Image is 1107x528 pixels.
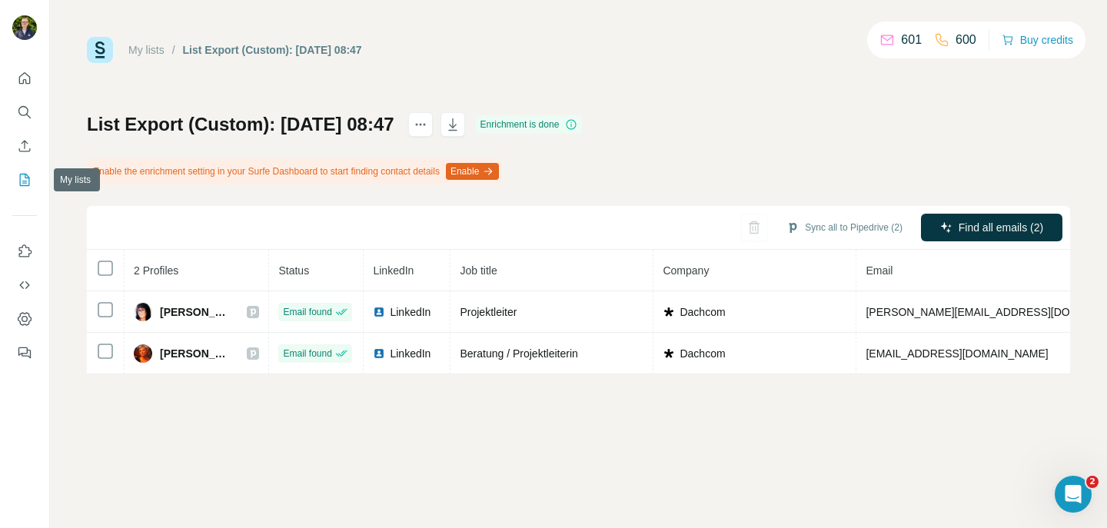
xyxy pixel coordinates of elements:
[12,98,37,126] button: Search
[12,65,37,92] button: Quick start
[680,346,725,361] span: Dachcom
[460,347,577,360] span: Beratung / Projektleiterin
[1002,29,1073,51] button: Buy credits
[283,305,331,319] span: Email found
[87,37,113,63] img: Surfe Logo
[446,163,499,180] button: Enable
[128,44,165,56] a: My lists
[460,264,497,277] span: Job title
[476,115,583,134] div: Enrichment is done
[373,347,385,360] img: LinkedIn logo
[160,346,231,361] span: [PERSON_NAME]
[373,264,414,277] span: LinkedIn
[278,264,309,277] span: Status
[866,264,893,277] span: Email
[172,42,175,58] li: /
[12,271,37,299] button: Use Surfe API
[12,15,37,40] img: Avatar
[663,347,675,360] img: company-logo
[12,237,37,265] button: Use Surfe on LinkedIn
[680,304,725,320] span: Dachcom
[12,132,37,160] button: Enrich CSV
[12,339,37,367] button: Feedback
[160,304,231,320] span: [PERSON_NAME]
[390,304,430,320] span: LinkedIn
[1055,476,1092,513] iframe: Intercom live chat
[12,166,37,194] button: My lists
[87,112,394,137] h1: List Export (Custom): [DATE] 08:47
[390,346,430,361] span: LinkedIn
[134,303,152,321] img: Avatar
[959,220,1043,235] span: Find all emails (2)
[663,306,675,318] img: company-logo
[460,306,517,318] span: Projektleiter
[901,31,922,49] p: 601
[956,31,976,49] p: 600
[134,264,178,277] span: 2 Profiles
[134,344,152,363] img: Avatar
[663,264,709,277] span: Company
[373,306,385,318] img: LinkedIn logo
[921,214,1062,241] button: Find all emails (2)
[408,112,433,137] button: actions
[12,305,37,333] button: Dashboard
[1086,476,1099,488] span: 2
[283,347,331,360] span: Email found
[87,158,502,184] div: Enable the enrichment setting in your Surfe Dashboard to start finding contact details
[866,347,1048,360] span: [EMAIL_ADDRESS][DOMAIN_NAME]
[776,216,913,239] button: Sync all to Pipedrive (2)
[183,42,362,58] div: List Export (Custom): [DATE] 08:47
